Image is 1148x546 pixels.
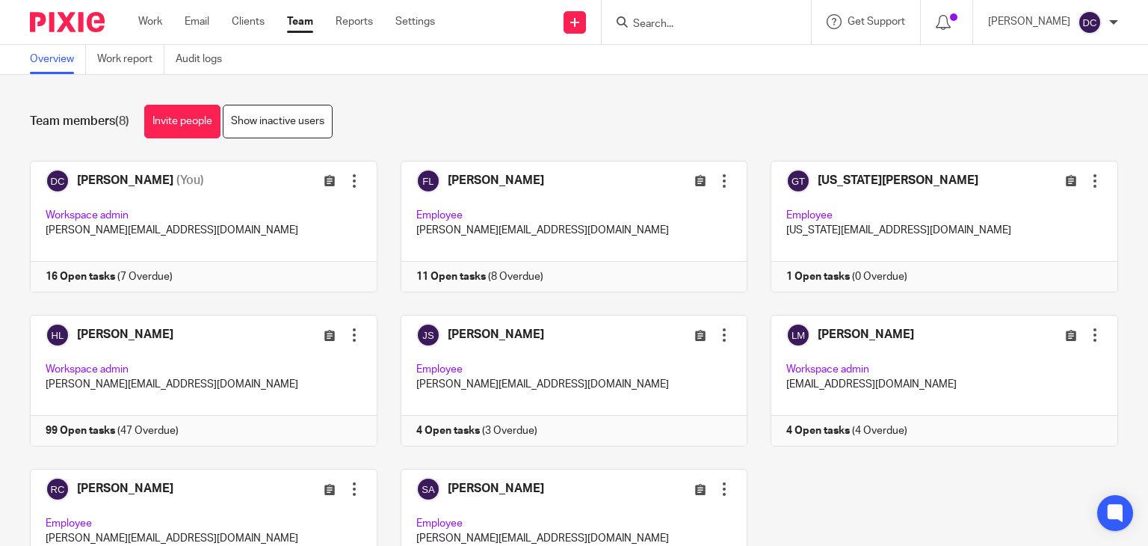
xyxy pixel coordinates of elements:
p: [PERSON_NAME] [988,14,1070,29]
a: Email [185,14,209,29]
input: Search [632,18,766,31]
a: Clients [232,14,265,29]
a: Settings [395,14,435,29]
a: Reports [336,14,373,29]
a: Team [287,14,313,29]
a: Work report [97,45,164,74]
a: Show inactive users [223,105,333,138]
h1: Team members [30,114,129,129]
img: Pixie [30,12,105,32]
a: Overview [30,45,86,74]
a: Work [138,14,162,29]
span: Get Support [848,16,905,27]
a: Audit logs [176,45,233,74]
a: Invite people [144,105,220,138]
img: svg%3E [1078,10,1102,34]
span: (8) [115,115,129,127]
